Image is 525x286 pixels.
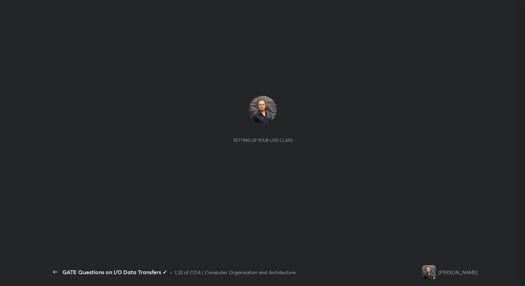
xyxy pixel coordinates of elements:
div: L33 of COA | Computer Organisation and Architecture [175,269,296,276]
div: [PERSON_NAME] [439,269,477,276]
img: 086d531fdf62469bb17804dbf8b3681a.jpg [249,96,277,124]
div: Setting up your live class [233,138,293,143]
div: • [170,269,172,276]
div: GATE Questions on I/O Data Transfers ✓ [62,268,167,276]
img: 086d531fdf62469bb17804dbf8b3681a.jpg [422,265,436,279]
